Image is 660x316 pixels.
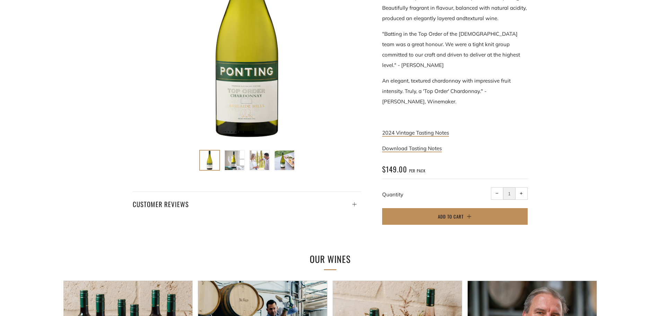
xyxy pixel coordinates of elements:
button: Load image into Gallery viewer, Ponting &#39;Top Order&#39; Adelaide Hills Chardonnay 2024 [199,150,220,171]
span: Beautifully fragrant in flavour, balanced with natural acidity, produced an elegantly layered and [382,5,527,22]
span: per pack [409,168,425,173]
h4: Customer Reviews [133,198,361,210]
a: 2024 Vintage Tasting Notes [382,129,449,137]
a: Download Tasting Notes [382,145,442,152]
label: Quantity [382,191,403,198]
span: + [520,192,523,195]
img: Load image into Gallery viewer, Ponting &#39;Top Order&#39; Adelaide Hills Chardonnay 2024 [200,151,219,170]
img: Load image into Gallery viewer, Ponting &#39;Top Order&#39; Adelaide Hills Chardonnay 2024 [250,151,269,170]
h2: Our Wines [216,252,445,266]
p: An elegant, textured chardonnay with impressive fruit intensity. Truly, a 'Top Order' Chardonnay.... [382,76,528,107]
span: − [495,192,499,195]
p: "Batting in the Top Order of the [DEMOGRAPHIC_DATA] team was a great honour. We were a tight knit... [382,29,528,70]
button: Add to Cart [382,208,528,225]
img: Load image into Gallery viewer, Ponting &#39;Top Order&#39; Adelaide Hills Chardonnay 2024 [275,151,294,170]
span: Add to Cart [438,213,464,220]
input: quantity [503,187,516,200]
a: Customer Reviews [133,191,361,210]
span: $149.00 [382,164,407,174]
span: textural wine. [466,15,498,22]
img: Load image into Gallery viewer, Ponting &#39;Top Order&#39; Adelaide Hills Chardonnay 2024 [225,151,244,170]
